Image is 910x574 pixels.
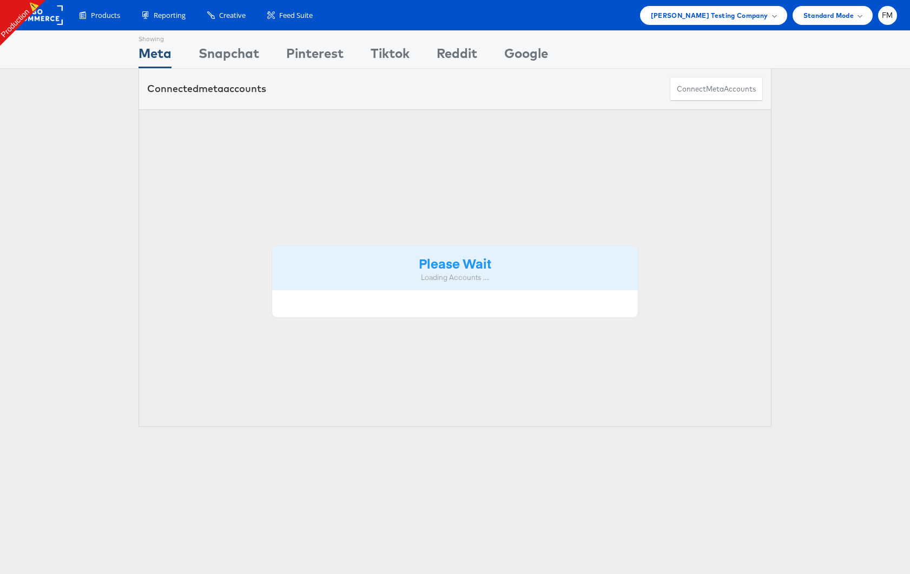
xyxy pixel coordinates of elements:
[199,44,259,68] div: Snapchat
[199,82,223,95] span: meta
[154,10,186,21] span: Reporting
[419,254,491,272] strong: Please Wait
[280,272,630,283] div: Loading Accounts ....
[91,10,120,21] span: Products
[706,84,724,94] span: meta
[279,10,313,21] span: Feed Suite
[286,44,344,68] div: Pinterest
[371,44,410,68] div: Tiktok
[139,44,172,68] div: Meta
[651,10,768,21] span: [PERSON_NAME] Testing Company
[219,10,246,21] span: Creative
[670,77,763,101] button: ConnectmetaAccounts
[882,12,893,19] span: FM
[803,10,854,21] span: Standard Mode
[437,44,477,68] div: Reddit
[504,44,548,68] div: Google
[147,82,266,96] div: Connected accounts
[139,31,172,44] div: Showing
